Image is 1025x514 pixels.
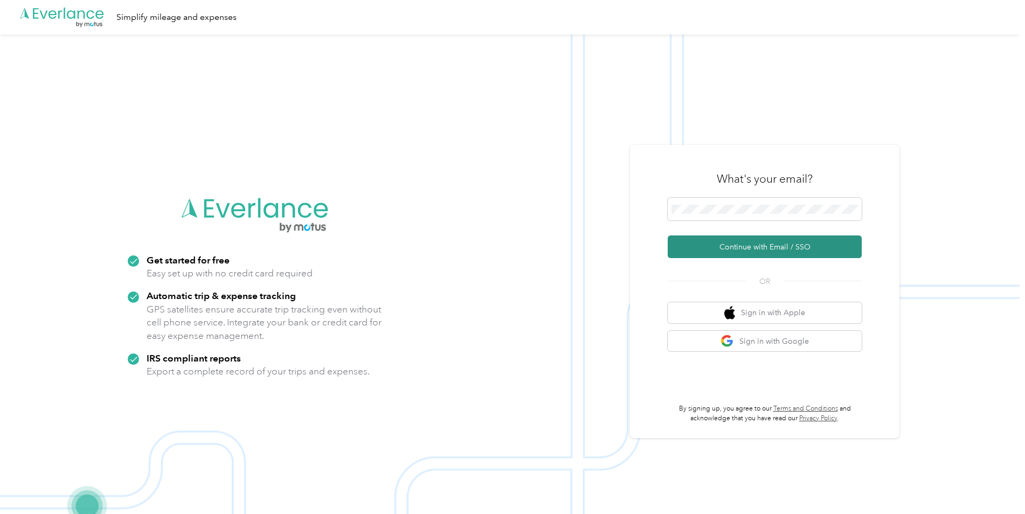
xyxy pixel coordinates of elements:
[668,302,862,323] button: apple logoSign in with Apple
[717,171,813,186] h3: What's your email?
[746,276,784,287] span: OR
[668,404,862,423] p: By signing up, you agree to our and acknowledge that you have read our .
[773,405,838,413] a: Terms and Conditions
[147,254,230,266] strong: Get started for free
[147,352,241,364] strong: IRS compliant reports
[147,290,296,301] strong: Automatic trip & expense tracking
[724,306,735,319] img: apple logo
[668,235,862,258] button: Continue with Email / SSO
[668,331,862,352] button: google logoSign in with Google
[147,303,382,343] p: GPS satellites ensure accurate trip tracking even without cell phone service. Integrate your bank...
[799,414,837,422] a: Privacy Policy
[147,365,370,378] p: Export a complete record of your trips and expenses.
[721,335,734,348] img: google logo
[116,11,237,24] div: Simplify mileage and expenses
[147,267,313,280] p: Easy set up with no credit card required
